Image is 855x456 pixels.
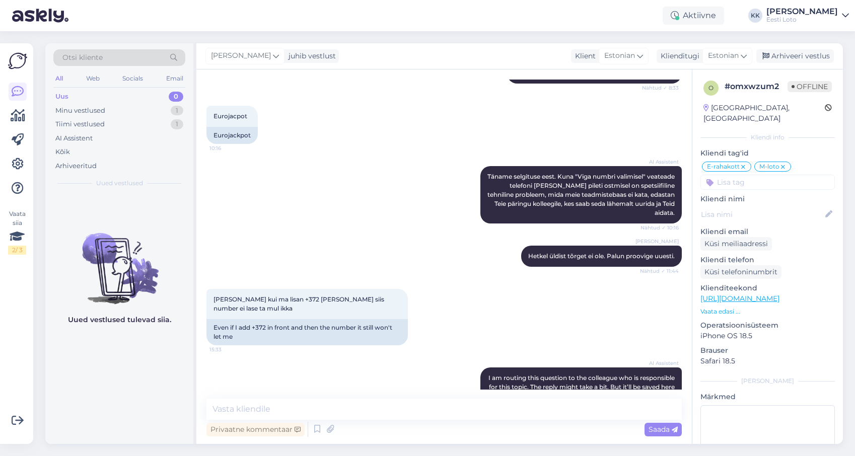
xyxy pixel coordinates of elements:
div: Kliendi info [700,133,835,142]
span: 10:16 [209,144,247,152]
span: AI Assistent [641,359,679,367]
div: Privaatne kommentaar [206,423,305,436]
div: Uus [55,92,68,102]
img: No chats [45,215,193,306]
div: Klienditugi [657,51,699,61]
span: 15:33 [209,346,247,353]
div: [PERSON_NAME] [766,8,838,16]
span: Nähtud ✓ 8:33 [641,84,679,92]
div: 1 [171,119,183,129]
div: Arhiveeri vestlus [756,49,834,63]
a: [URL][DOMAIN_NAME] [700,294,779,303]
div: Küsi telefoninumbrit [700,265,781,279]
span: Nähtud ✓ 11:44 [640,267,679,275]
p: Kliendi nimi [700,194,835,204]
div: KK [748,9,762,23]
span: [PERSON_NAME] kui ma lisan +372 [PERSON_NAME] siis number ei lase ta mul ikka [213,295,386,312]
div: All [53,72,65,85]
p: Vaata edasi ... [700,307,835,316]
img: Askly Logo [8,51,27,70]
div: Vaata siia [8,209,26,255]
div: Klient [571,51,596,61]
span: [PERSON_NAME] [211,50,271,61]
a: [PERSON_NAME]Eesti Loto [766,8,849,24]
p: Uued vestlused tulevad siia. [68,315,171,325]
div: Socials [120,72,145,85]
span: Nähtud ✓ 10:16 [640,224,679,232]
p: iPhone OS 18.5 [700,331,835,341]
p: Klienditeekond [700,283,835,293]
p: Brauser [700,345,835,356]
span: Täname selgituse eest. Kuna "Viga numbri valimisel" veateade telefoni [PERSON_NAME] pileti ostmis... [487,173,676,216]
div: Minu vestlused [55,106,105,116]
div: # omxwzum2 [725,81,788,93]
div: AI Assistent [55,133,93,143]
div: Eesti Loto [766,16,838,24]
input: Lisa nimi [701,209,823,220]
span: AI Assistent [641,158,679,166]
p: Kliendi telefon [700,255,835,265]
div: [PERSON_NAME] [700,376,835,386]
p: Operatsioonisüsteem [700,320,835,331]
div: [GEOGRAPHIC_DATA], [GEOGRAPHIC_DATA] [703,103,825,124]
span: Saada [649,425,678,434]
div: Email [164,72,185,85]
div: Web [84,72,102,85]
div: 2 / 3 [8,246,26,255]
span: [PERSON_NAME] [635,238,679,245]
div: 1 [171,106,183,116]
span: Otsi kliente [62,52,103,63]
span: I am routing this question to the colleague who is responsible for this topic. The reply might ta... [488,374,676,400]
div: Kõik [55,147,70,157]
span: E-rahakott [707,164,740,170]
input: Lisa tag [700,175,835,190]
p: Kliendi tag'id [700,148,835,159]
p: Kliendi email [700,226,835,237]
span: Estonian [604,50,635,61]
div: juhib vestlust [284,51,336,61]
span: M-loto [759,164,779,170]
span: o [708,84,714,92]
div: Küsi meiliaadressi [700,237,772,251]
div: Arhiveeritud [55,161,97,171]
span: Estonian [708,50,739,61]
div: 0 [169,92,183,102]
div: Even if I add +372 in front and then the number it still won't let me [206,319,408,345]
p: Safari 18.5 [700,356,835,366]
p: Märkmed [700,392,835,402]
span: Hetkel üldist tõrget ei ole. Palun proovige uuesti. [528,252,675,260]
span: Uued vestlused [96,179,143,188]
div: Aktiivne [663,7,724,25]
span: Eurojacpot [213,112,247,120]
div: Tiimi vestlused [55,119,105,129]
div: Eurojackpot [206,127,258,144]
span: Offline [788,81,832,92]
